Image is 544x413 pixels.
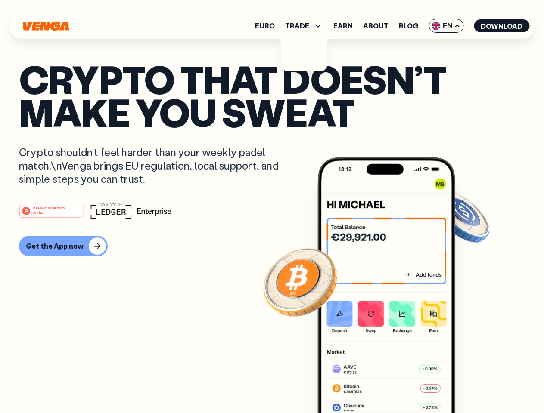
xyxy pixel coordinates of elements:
[255,22,275,29] a: Euro
[429,19,463,33] span: EN
[261,243,339,321] img: Bitcoin
[33,210,44,215] tspan: Web3
[19,62,525,128] p: Crypto that doesn’t make you sweat
[26,242,84,250] div: Get the App now
[285,22,309,29] span: TRADE
[333,22,353,29] a: Earn
[19,236,525,256] a: Get the App now
[19,145,291,186] p: Crypto shouldn’t feel harder than your weekly padel match.\nVenga brings EU regulation, local sup...
[474,19,529,32] button: Download
[429,185,491,247] img: USDC coin
[19,209,84,220] a: #1 PRODUCT OF THE MONTHWeb3
[22,21,70,31] svg: Home
[19,236,108,256] button: Get the App now
[33,206,65,209] tspan: #1 PRODUCT OF THE MONTH
[432,22,440,30] img: flag-uk
[285,21,323,31] span: TRADE
[363,22,389,29] a: About
[399,22,418,29] a: Blog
